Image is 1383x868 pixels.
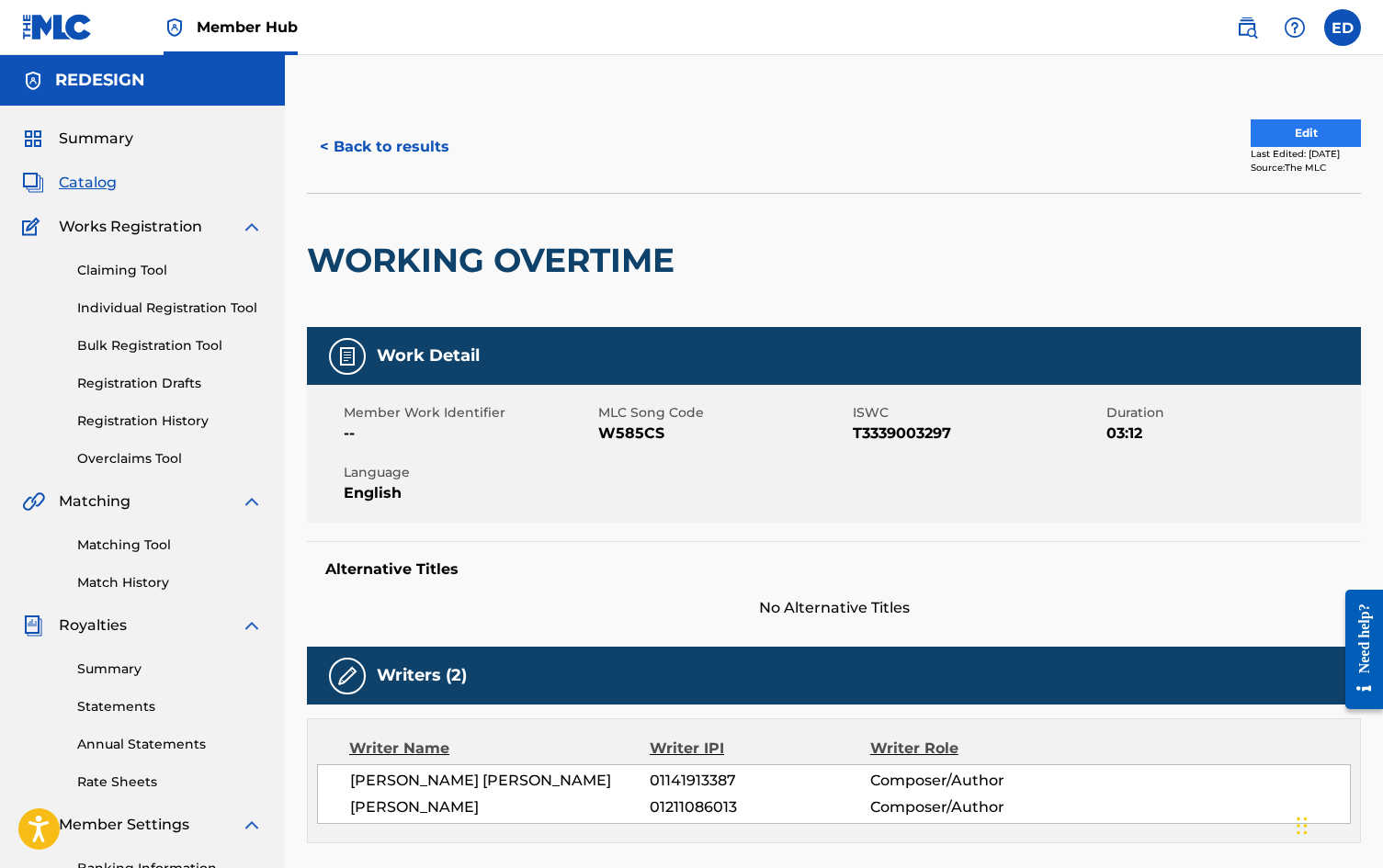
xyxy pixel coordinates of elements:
span: Royalties [59,614,127,637]
a: Statements [77,697,263,716]
span: [PERSON_NAME] [PERSON_NAME] [350,770,650,792]
a: Annual Statements [77,735,263,754]
div: User Menu [1324,9,1361,46]
a: Summary [77,659,263,679]
button: Edit [1251,119,1361,147]
span: English [344,482,594,504]
img: Work Detail [336,345,358,367]
a: Overclaims Tool [77,449,263,468]
a: Match History [77,573,263,592]
a: Bulk Registration Tool [77,336,263,355]
span: Works Registration [59,216,202,238]
span: No Alternative Titles [307,597,1361,619]
h5: Writers (2) [377,665,467,686]
button: < Back to results [307,124,462,170]
div: Writer Role [870,738,1071,760]
iframe: Chat Widget [1291,780,1383,868]
img: Matching [22,490,45,513]
h5: Work Detail [377,345,480,366]
img: Member Settings [22,814,44,836]
img: expand [241,614,263,637]
img: Summary [22,128,44,150]
span: Composer/Author [870,770,1071,792]
img: help [1284,17,1306,39]
span: Catalog [59,172,117,194]
span: Member Hub [197,17,298,38]
img: expand [241,216,263,238]
a: Registration History [77,411,263,431]
iframe: Resource Center [1332,576,1383,724]
img: MLC Logo [22,14,93,40]
div: Writer IPI [650,738,870,760]
span: Language [344,463,594,482]
span: 03:12 [1106,423,1356,445]
div: Arrastrar [1297,798,1308,853]
span: W585CS [598,423,848,445]
div: Last Edited: [DATE] [1251,147,1361,161]
span: Member Settings [59,814,189,836]
h5: REDESIGN [55,70,145,91]
span: Matching [59,490,130,513]
span: ISWC [853,403,1103,423]
span: [PERSON_NAME] [350,796,650,818]
span: 01211086013 [650,796,869,818]
span: Summary [59,128,133,150]
img: Works Registration [22,216,46,238]
div: Source: The MLC [1251,161,1361,175]
span: Duration [1106,403,1356,423]
span: Composer/Author [870,796,1071,818]
img: Catalog [22,172,44,194]
a: Public Search [1229,9,1265,46]
span: MLC Song Code [598,403,848,423]
div: Widget de chat [1291,780,1383,868]
h5: Alternative Titles [325,560,1343,579]
img: search [1236,17,1258,39]
a: SummarySummary [22,128,133,150]
img: expand [241,490,263,513]
span: T3339003297 [853,423,1103,445]
a: Individual Registration Tool [77,299,263,318]
span: 01141913387 [650,770,869,792]
a: Registration Drafts [77,374,263,393]
img: Top Rightsholder [164,17,186,39]
img: Accounts [22,70,44,92]
a: Matching Tool [77,535,263,555]
a: Claiming Tool [77,261,263,280]
a: CatalogCatalog [22,172,117,194]
div: Writer Name [349,738,650,760]
img: expand [241,814,263,836]
img: Writers [336,665,358,687]
h2: WORKING OVERTIME [307,240,684,281]
span: -- [344,423,594,445]
a: Rate Sheets [77,772,263,792]
div: Help [1276,9,1313,46]
span: Member Work Identifier [344,403,594,423]
img: Royalties [22,614,44,637]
